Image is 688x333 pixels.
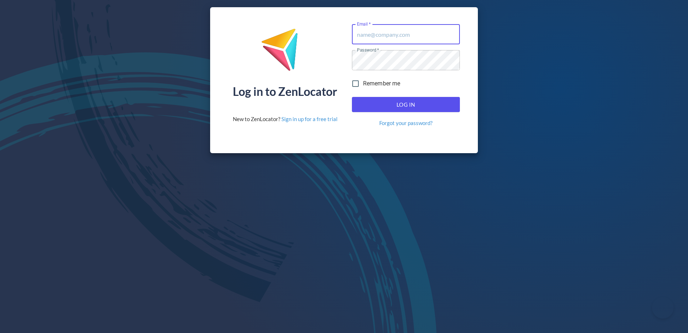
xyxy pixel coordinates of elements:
div: Log in to ZenLocator [233,86,337,97]
input: name@company.com [352,24,460,44]
span: Log In [360,100,452,109]
span: Remember me [363,79,400,88]
iframe: Toggle Customer Support [652,297,674,319]
a: Sign in up for a free trial [281,116,338,122]
a: Forgot your password? [379,119,433,127]
button: Log In [352,97,460,112]
div: New to ZenLocator? [233,115,338,123]
img: ZenLocator [261,28,309,77]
